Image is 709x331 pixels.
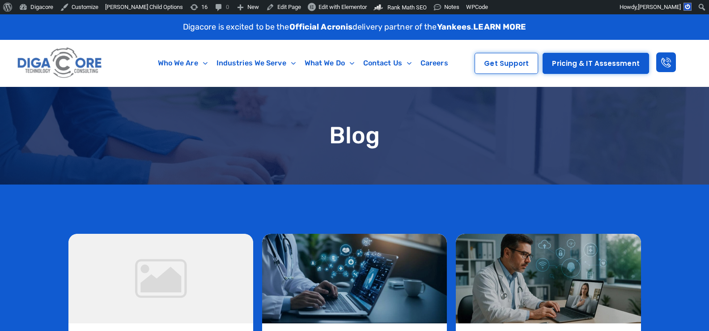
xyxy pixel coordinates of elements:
h1: Blog [68,123,641,148]
a: Industries We Serve [212,53,300,73]
strong: Official Acronis [289,22,353,32]
span: Edit with Elementor [318,4,367,10]
a: What We Do [300,53,359,73]
img: no image - Digacore [68,234,253,323]
img: Digacore logo 1 [15,44,105,82]
strong: Yankees [437,22,471,32]
a: Careers [416,53,453,73]
nav: Menu [142,53,464,73]
a: Who We Are [153,53,212,73]
img: What is Telehealth [456,234,641,323]
span: Rank Math SEO [387,4,427,11]
a: Pricing & IT Assessment [543,53,649,74]
span: Get Support [484,60,529,67]
img: benefits of managed it services [262,234,447,323]
a: Get Support [475,53,538,74]
span: [PERSON_NAME] [638,4,681,10]
p: Digacore is excited to be the delivery partner of the . [183,21,526,33]
span: Pricing & IT Assessment [552,60,639,67]
a: LEARN MORE [473,22,526,32]
a: Contact Us [359,53,416,73]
